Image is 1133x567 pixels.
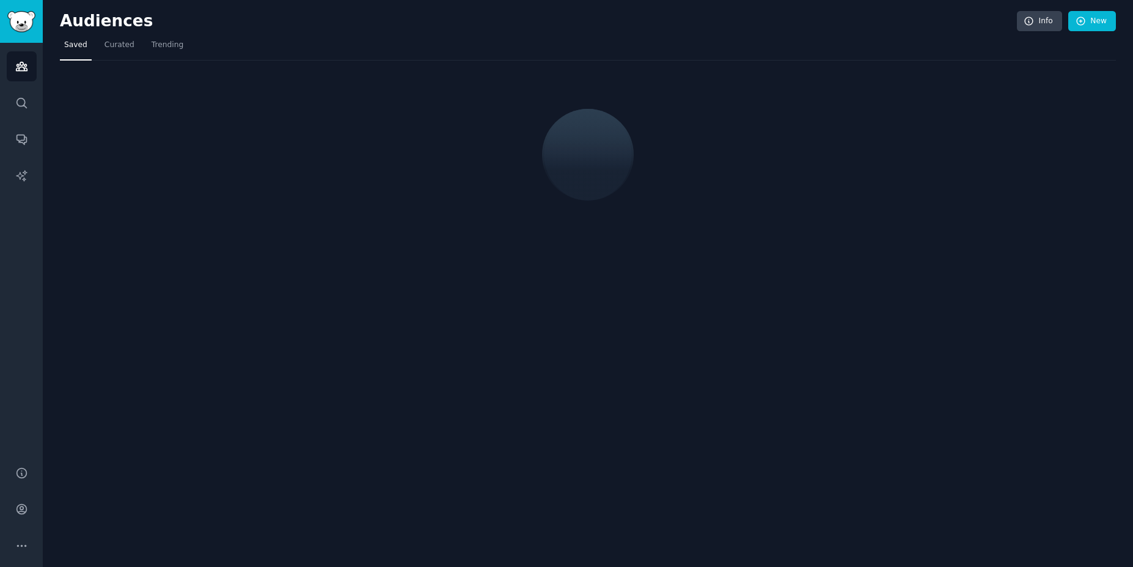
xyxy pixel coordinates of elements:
[60,35,92,61] a: Saved
[100,35,139,61] a: Curated
[152,40,183,51] span: Trending
[147,35,188,61] a: Trending
[60,12,1017,31] h2: Audiences
[64,40,87,51] span: Saved
[1068,11,1116,32] a: New
[7,11,35,32] img: GummySearch logo
[105,40,134,51] span: Curated
[1017,11,1062,32] a: Info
